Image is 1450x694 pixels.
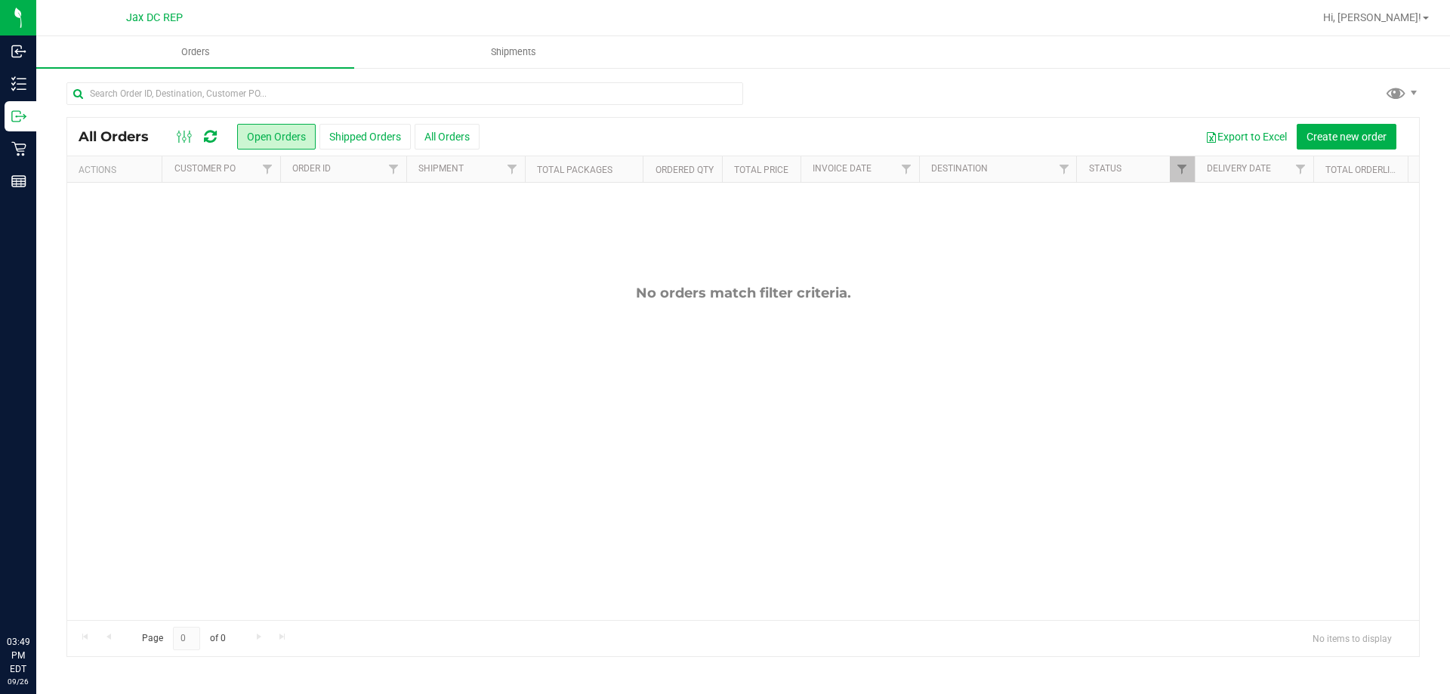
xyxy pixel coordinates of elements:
[161,45,230,59] span: Orders
[11,44,26,59] inline-svg: Inbound
[11,174,26,189] inline-svg: Reports
[79,165,156,175] div: Actions
[174,163,236,174] a: Customer PO
[15,573,60,618] iframe: Resource center
[1323,11,1421,23] span: Hi, [PERSON_NAME]!
[7,676,29,687] p: 09/26
[1195,124,1297,150] button: Export to Excel
[129,627,238,650] span: Page of 0
[1297,124,1396,150] button: Create new order
[1307,131,1387,143] span: Create new order
[11,141,26,156] inline-svg: Retail
[813,163,872,174] a: Invoice Date
[292,163,331,174] a: Order ID
[537,165,612,175] a: Total Packages
[1325,165,1407,175] a: Total Orderlines
[1051,156,1076,182] a: Filter
[1207,163,1271,174] a: Delivery Date
[7,635,29,676] p: 03:49 PM EDT
[11,76,26,91] inline-svg: Inventory
[415,124,480,150] button: All Orders
[418,163,464,174] a: Shipment
[499,156,524,182] a: Filter
[1170,156,1195,182] a: Filter
[66,82,743,105] input: Search Order ID, Destination, Customer PO...
[1089,163,1121,174] a: Status
[36,36,354,68] a: Orders
[734,165,788,175] a: Total Price
[1288,156,1313,182] a: Filter
[126,11,183,24] span: Jax DC REP
[255,156,280,182] a: Filter
[11,109,26,124] inline-svg: Outbound
[893,156,918,182] a: Filter
[354,36,672,68] a: Shipments
[1300,627,1404,649] span: No items to display
[470,45,557,59] span: Shipments
[67,285,1419,301] div: No orders match filter criteria.
[381,156,406,182] a: Filter
[237,124,316,150] button: Open Orders
[79,128,164,145] span: All Orders
[656,165,714,175] a: Ordered qty
[319,124,411,150] button: Shipped Orders
[931,163,988,174] a: Destination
